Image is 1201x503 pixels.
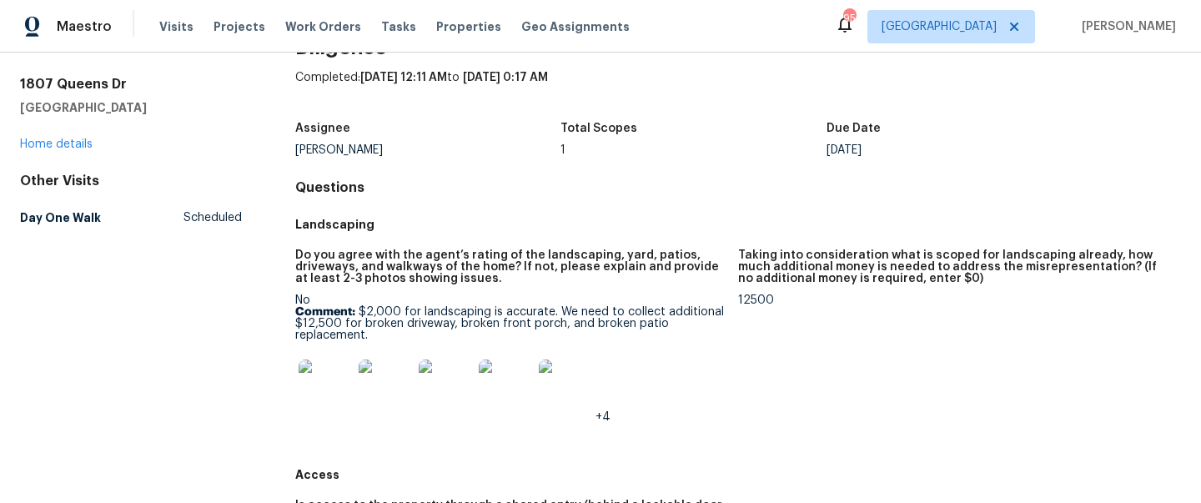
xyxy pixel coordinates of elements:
[214,18,265,35] span: Projects
[285,18,361,35] span: Work Orders
[20,99,242,116] h5: [GEOGRAPHIC_DATA]
[827,144,1093,156] div: [DATE]
[295,466,1181,483] h5: Access
[20,173,242,189] div: Other Visits
[295,306,355,318] b: Comment:
[20,209,101,226] h5: Day One Walk
[882,18,997,35] span: [GEOGRAPHIC_DATA]
[295,294,725,423] div: No
[381,21,416,33] span: Tasks
[560,123,637,134] h5: Total Scopes
[57,18,112,35] span: Maestro
[295,179,1181,196] h4: Questions
[738,249,1168,284] h5: Taking into consideration what is scoped for landscaping already, how much additional money is ne...
[295,306,725,341] p: $2,000 for landscaping is accurate. We need to collect additional $12,500 for broken driveway, br...
[521,18,630,35] span: Geo Assignments
[183,209,242,226] span: Scheduled
[20,138,93,150] a: Home details
[295,144,561,156] div: [PERSON_NAME]
[827,123,881,134] h5: Due Date
[738,294,1168,306] div: 12500
[360,72,447,83] span: [DATE] 12:11 AM
[463,72,548,83] span: [DATE] 0:17 AM
[843,10,855,27] div: 95
[595,411,611,423] span: +4
[20,203,242,233] a: Day One WalkScheduled
[159,18,193,35] span: Visits
[295,123,350,134] h5: Assignee
[295,216,1181,233] h5: Landscaping
[560,144,827,156] div: 1
[295,69,1181,113] div: Completed: to
[436,18,501,35] span: Properties
[295,249,725,284] h5: Do you agree with the agent’s rating of the landscaping, yard, patios, driveways, and walkways of...
[20,76,242,93] h2: 1807 Queens Dr
[295,39,1181,56] h2: Diligence
[1075,18,1176,35] span: [PERSON_NAME]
